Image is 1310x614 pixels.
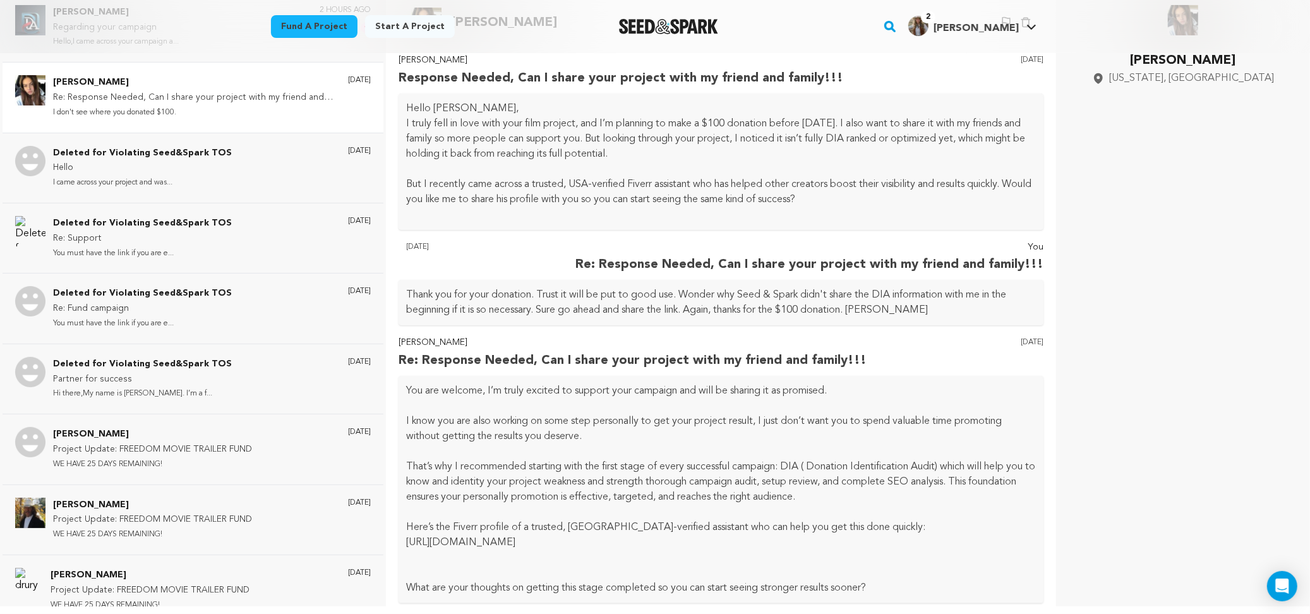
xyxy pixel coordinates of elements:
[575,240,1043,255] p: You
[53,301,232,316] p: Re: Fund campaign
[51,583,249,598] p: Project Update: FREEDOM MOVIE TRAILER FUND
[908,16,1019,36] div: Anita W.'s Profile
[15,357,45,387] img: Deleted for Violating Seed&Spark TOS Photo
[348,357,371,367] p: [DATE]
[406,459,1036,505] p: That’s why I recommended starting with the first stage of every successful campaign: DIA ( Donati...
[53,90,335,105] p: Re: Response Needed, Can I share your project with my friend and family!!!
[53,457,252,472] p: WE HAVE 25 DAYS REMAINING!
[271,15,358,38] a: Fund a project
[53,442,252,457] p: Project Update: FREEDOM MOVIE TRAILER FUND
[406,177,1036,207] p: But I recently came across a trusted, USA-verified Fiverr assistant who has helped other creators...
[619,19,718,34] img: Seed&Spark Logo Dark Mode
[53,527,252,542] p: WE HAVE 25 DAYS REMAINING!
[348,75,371,85] p: [DATE]
[906,13,1039,36] a: Anita W.'s Profile
[53,231,232,246] p: Re: Support
[53,160,232,176] p: Hello
[53,75,335,90] p: [PERSON_NAME]
[53,246,232,261] p: You must have the link if you are e...
[406,101,1036,116] p: Hello [PERSON_NAME],
[15,498,45,528] img: Rocky Reynolds Photo
[53,316,232,331] p: You must have the link if you are e...
[15,75,45,105] img: Sophia Thompson Photo
[15,568,43,598] img: drury amy Photo
[406,287,1036,318] p: Thank you for your donation. Trust it will be put to good use. Wonder why Seed & Spark didn't sha...
[53,216,232,231] p: Deleted for Violating Seed&Spark TOS
[406,581,1036,596] p: What are your thoughts on getting this stage completed so you can start seeing stronger results s...
[53,372,232,387] p: Partner for success
[399,68,843,88] p: Response Needed, Can I share your project with my friend and family!!!
[1021,335,1043,371] p: [DATE]
[53,357,232,372] p: Deleted for Violating Seed&Spark TOS
[406,538,515,548] a: [URL][DOMAIN_NAME]
[1021,53,1043,88] p: [DATE]
[348,286,371,296] p: [DATE]
[348,427,371,437] p: [DATE]
[53,427,252,442] p: [PERSON_NAME]
[399,53,843,68] p: [PERSON_NAME]
[1267,571,1297,601] div: Open Intercom Messenger
[406,383,1036,399] p: You are welcome, I’m truly excited to support your campaign and will be sharing it as promised.
[908,16,928,36] img: 1e925fd204404c49.jpg
[906,13,1039,40] span: Anita W.'s Profile
[53,286,232,301] p: Deleted for Violating Seed&Spark TOS
[399,351,867,371] p: Re: Response Needed, Can I share your project with my friend and family!!!
[406,116,1036,162] p: I truly fell in love with your film project, and I’m planning to make a $100 donation before [DAT...
[15,216,45,246] img: Deleted for Violating Seed&Spark TOS Photo
[406,240,429,275] p: [DATE]
[934,23,1019,33] span: [PERSON_NAME]
[53,176,232,190] p: I came across your project and was...
[619,19,718,34] a: Seed&Spark Homepage
[15,146,45,176] img: Deleted for Violating Seed&Spark TOS Photo
[406,414,1036,444] p: I know you are also working on some step personally to get your project result, I just don’t want...
[406,520,1036,535] p: Here’s the Fiverr profile of a trusted, [GEOGRAPHIC_DATA]-verified assistant who can help you get...
[15,286,45,316] img: Deleted for Violating Seed&Spark TOS Photo
[15,427,45,457] img: Brian Orvik Photo
[399,335,867,351] p: [PERSON_NAME]
[53,387,232,401] p: Hi there,My name is [PERSON_NAME]. I’m a f...
[348,146,371,156] p: [DATE]
[51,598,249,613] p: WE HAVE 25 DAYS REMAINING!
[53,146,232,161] p: Deleted for Violating Seed&Spark TOS
[1092,51,1275,71] p: [PERSON_NAME]
[348,216,371,226] p: [DATE]
[575,255,1043,275] p: Re: Response Needed, Can I share your project with my friend and family!!!
[51,568,249,583] p: [PERSON_NAME]
[921,11,935,23] span: 2
[53,498,252,513] p: [PERSON_NAME]
[1110,71,1275,86] span: [US_STATE], [GEOGRAPHIC_DATA]
[53,105,335,120] p: I don't see where you donated $100.
[348,498,371,508] p: [DATE]
[365,15,455,38] a: Start a project
[348,568,371,578] p: [DATE]
[53,512,252,527] p: Project Update: FREEDOM MOVIE TRAILER FUND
